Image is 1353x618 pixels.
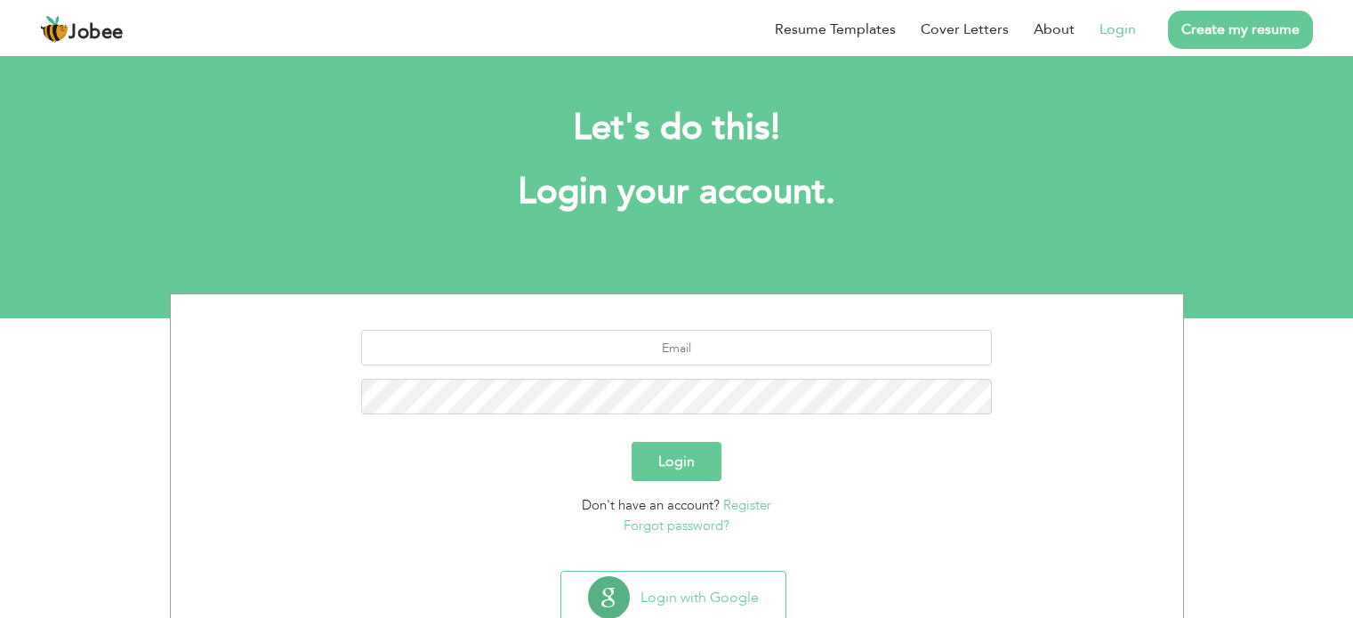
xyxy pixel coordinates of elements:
[68,23,124,43] span: Jobee
[921,19,1009,40] a: Cover Letters
[1168,11,1313,49] a: Create my resume
[775,19,896,40] a: Resume Templates
[582,496,720,514] span: Don't have an account?
[361,330,992,365] input: Email
[723,496,771,514] a: Register
[624,517,729,534] a: Forgot password?
[632,442,721,481] button: Login
[40,15,68,44] img: jobee.io
[1034,19,1075,40] a: About
[197,169,1157,215] h1: Login your account.
[197,105,1157,151] h2: Let's do this!
[1099,19,1136,40] a: Login
[40,15,124,44] a: Jobee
